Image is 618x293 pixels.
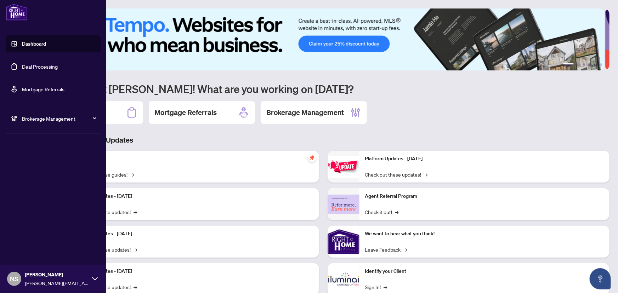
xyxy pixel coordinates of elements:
h2: Mortgage Referrals [154,108,217,117]
span: → [404,246,407,253]
img: Platform Updates - June 23, 2025 [328,156,359,178]
button: 3 [583,63,585,66]
p: Platform Updates - [DATE] [74,230,313,238]
a: Deal Processing [22,63,58,70]
a: Check it out!→ [365,208,399,216]
img: Agent Referral Program [328,195,359,214]
span: [PERSON_NAME] [25,271,89,278]
span: NS [10,274,18,284]
p: Platform Updates - [DATE] [74,193,313,200]
span: → [424,171,428,178]
h2: Brokerage Management [266,108,344,117]
h1: Welcome back [PERSON_NAME]! What are you working on [DATE]? [37,82,610,96]
p: We want to hear what you think! [365,230,604,238]
button: 2 [577,63,580,66]
img: We want to hear what you think! [328,226,359,258]
p: Platform Updates - [DATE] [74,268,313,275]
img: Slide 0 [37,8,605,70]
button: 1 [563,63,574,66]
p: Self-Help [74,155,313,163]
p: Agent Referral Program [365,193,604,200]
button: Open asap [590,268,611,289]
a: Sign In!→ [365,283,387,291]
span: → [395,208,399,216]
button: 4 [588,63,591,66]
a: Check out these updates!→ [365,171,428,178]
a: Mortgage Referrals [22,86,64,92]
p: Identify your Client [365,268,604,275]
span: → [134,246,137,253]
span: → [130,171,134,178]
h3: Brokerage & Industry Updates [37,135,610,145]
span: → [134,283,137,291]
span: Brokerage Management [22,115,96,122]
span: [PERSON_NAME][EMAIL_ADDRESS][DOMAIN_NAME] [25,279,89,287]
span: pushpin [308,154,316,162]
a: Leave Feedback→ [365,246,407,253]
button: 6 [600,63,602,66]
a: Dashboard [22,41,46,47]
p: Platform Updates - [DATE] [365,155,604,163]
span: → [384,283,387,291]
img: logo [6,4,28,21]
button: 5 [594,63,597,66]
span: → [134,208,137,216]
